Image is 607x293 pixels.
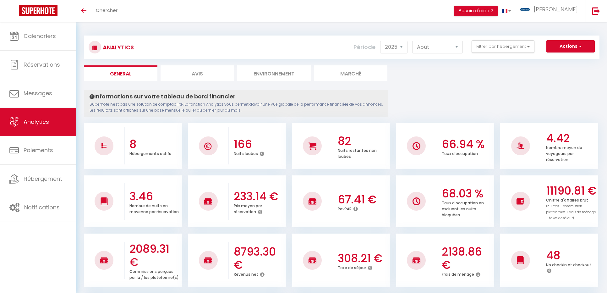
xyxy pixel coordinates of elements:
li: Avis [161,65,234,81]
img: NO IMAGE [101,143,107,148]
span: Chercher [96,7,118,14]
label: Période [353,40,375,54]
img: ... [520,8,530,11]
p: RevPAR [338,205,352,212]
p: Chiffre d'affaires brut [546,196,596,221]
h3: 66.94 % [442,138,492,151]
span: Messages [24,89,52,97]
p: Revenus net [234,270,258,277]
p: Taxe de séjour [338,264,366,270]
span: Analytics [24,118,49,126]
h3: Analytics [101,40,134,54]
p: Prix moyen par réservation [234,202,262,214]
p: Nuits restantes non louées [338,146,377,159]
span: Réservations [24,61,60,69]
p: Frais de ménage [442,270,474,277]
h3: 11190.81 € [546,184,597,197]
h3: 8 [129,138,180,151]
button: Filtrer par hébergement [472,40,534,53]
button: Actions [546,40,595,53]
p: Nombre moyen de voyageurs par réservation [546,144,582,162]
p: Hébergements actifs [129,150,171,156]
h3: 166 [234,138,284,151]
h3: 4.42 [546,132,597,145]
li: Marché [314,65,387,81]
button: Besoin d'aide ? [454,6,498,16]
p: Taux d'occupation [442,150,478,156]
li: General [84,65,157,81]
h3: 2089.31 € [129,242,180,269]
p: Nb checkin et checkout [546,261,591,268]
p: Superhote n'est pas une solution de comptabilité. La fonction Analytics vous permet d'avoir une v... [90,102,383,113]
img: Super Booking [19,5,57,16]
h3: 8793.30 € [234,245,284,272]
h3: 308.21 € [338,252,388,265]
h3: 233.14 € [234,190,284,203]
span: Paiements [24,146,53,154]
span: Notifications [24,203,60,211]
h3: 2138.86 € [442,245,492,272]
img: NO IMAGE [413,197,420,205]
img: logout [592,7,600,15]
h3: 67.41 € [338,193,388,206]
li: Environnement [237,65,311,81]
p: Commissions perçues par la / les plateforme(s) [129,268,179,280]
img: NO IMAGE [517,197,524,205]
p: Nuits louées [234,150,258,156]
h3: 82 [338,135,388,148]
span: [PERSON_NAME] [534,5,578,13]
span: Hébergement [24,175,62,183]
h3: 3.46 [129,190,180,203]
h3: 48 [546,249,597,262]
h4: Informations sur votre tableau de bord financier [90,93,383,100]
p: Taux d'occupation en excluant les nuits bloquées [442,199,484,218]
p: Nombre de nuits en moyenne par réservation [129,202,179,214]
span: (nuitées + commission plateformes + frais de ménage + taxes de séjour) [546,204,596,220]
h3: 68.03 % [442,187,492,200]
span: Calendriers [24,32,56,40]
